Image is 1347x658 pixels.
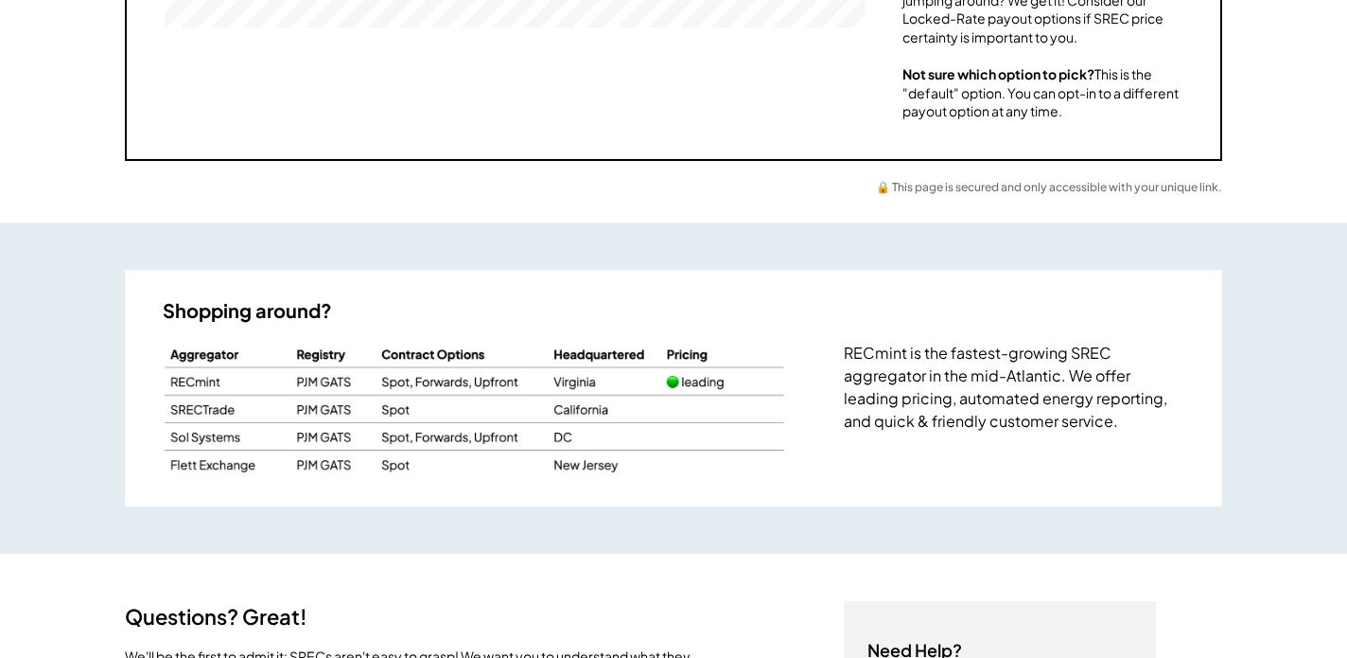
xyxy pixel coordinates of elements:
[902,65,1094,82] strong: Not sure which option to pick?
[125,601,314,632] h2: Questions? Great!
[163,342,787,478] img: Screenshot%202024-06-11%20at%2011.13.02%20AM.png
[844,342,1184,433] div: RECmint is the fastest-growing SREC aggregator in the mid-Atlantic. We offer leading pricing, aut...
[876,180,1222,195] h2: 🔒 This page is secured and only accessible with your unique link.
[163,298,332,323] h3: Shopping around?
